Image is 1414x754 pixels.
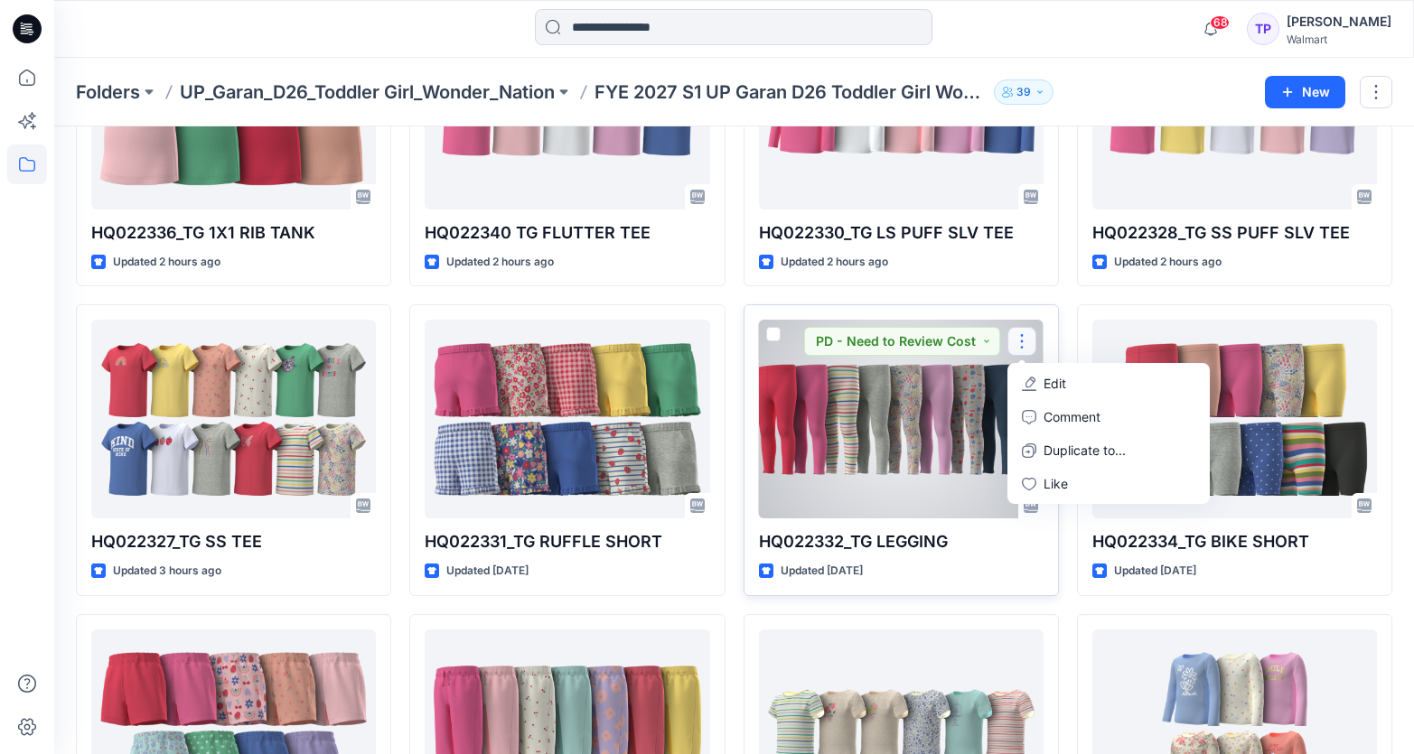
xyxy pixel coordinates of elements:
p: Updated 2 hours ago [446,253,554,272]
p: HQ022332_TG LEGGING [759,529,1044,554]
a: UP_Garan_D26_Toddler Girl_Wonder_Nation [180,79,555,105]
div: [PERSON_NAME] [1287,11,1391,33]
p: Updated [DATE] [781,562,863,581]
button: 39 [994,79,1053,105]
p: HQ022336_TG 1X1 RIB TANK [91,220,376,246]
p: Updated 2 hours ago [1114,253,1222,272]
p: Edit [1044,374,1066,393]
p: HQ022334_TG BIKE SHORT [1092,529,1377,554]
p: HQ022331_TG RUFFLE SHORT [425,529,709,554]
a: Edit [1011,367,1206,400]
p: FYE 2027 S1 UP Garan D26 Toddler Girl Wonder Nation [595,79,987,105]
p: Updated [DATE] [1114,562,1196,581]
p: HQ022327_TG SS TEE [91,529,376,554]
div: Walmart [1287,33,1391,46]
button: New [1265,76,1345,108]
div: TP [1247,13,1279,45]
a: HQ022334_TG BIKE SHORT [1092,320,1377,518]
a: HQ022332_TG LEGGING [759,320,1044,518]
p: Duplicate to... [1044,441,1126,460]
p: HQ022328_TG SS PUFF SLV TEE [1092,220,1377,246]
span: 68 [1210,15,1230,30]
p: Like [1044,474,1068,493]
p: Updated 2 hours ago [781,253,888,272]
a: HQ022327_TG SS TEE [91,320,376,518]
p: 39 [1016,82,1031,102]
p: HQ022330_TG LS PUFF SLV TEE [759,220,1044,246]
a: Folders [76,79,140,105]
a: HQ022331_TG RUFFLE SHORT [425,320,709,518]
p: Updated 2 hours ago [113,253,220,272]
p: Updated 3 hours ago [113,562,221,581]
p: Comment [1044,407,1100,426]
p: HQ022340 TG FLUTTER TEE [425,220,709,246]
p: Updated [DATE] [446,562,529,581]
